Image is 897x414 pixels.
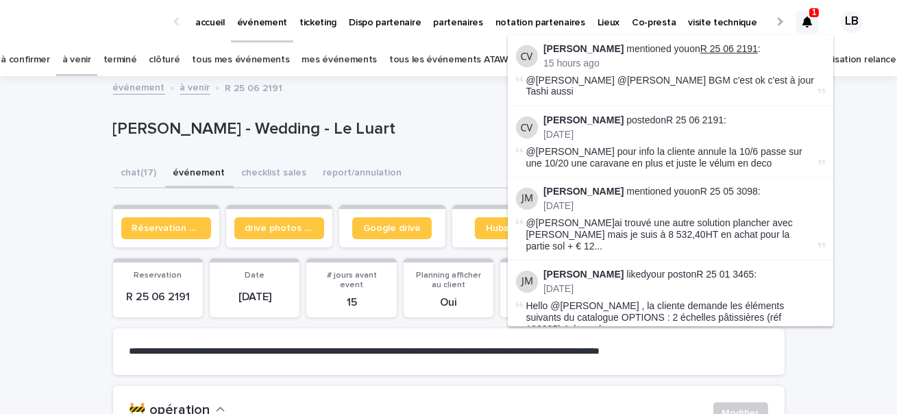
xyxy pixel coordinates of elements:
[516,188,538,210] img: Julia Majerus
[486,223,524,233] span: Hubspot
[812,8,817,17] p: 1
[315,296,388,309] p: 15
[543,186,825,197] p: mentioned you on :
[225,80,283,95] p: R 25 06 2191
[121,217,211,239] a: Réservation client
[134,271,182,280] span: Reservation
[516,271,538,293] img: Julia Majerus
[327,271,377,289] span: # jours avant event
[516,45,538,67] img: Cynthia Vitale
[218,291,291,304] p: [DATE]
[121,291,195,304] p: R 25 06 2191
[796,11,818,33] div: 1
[516,117,538,138] img: Cynthia Vitale
[526,217,815,252] span: @[PERSON_NAME]ai trouvé une autre solution plancher avec [PERSON_NAME] mais je suis à 8 532,40HT ...
[192,44,289,76] a: tous mes événements
[245,223,313,233] span: drive photos coordinateur
[27,8,160,36] img: Ls34BcGeRexTGTNfXpUC
[165,160,234,188] button: événement
[700,43,758,54] a: R 25 06 2191
[526,300,815,334] span: Hello @[PERSON_NAME] , la cliente demande les éléments suivants du catalogue OPTIONS : 2 échelles...
[543,58,825,69] p: 15 hours ago
[62,44,91,76] a: à venir
[113,79,165,95] a: événement
[841,11,863,33] div: LB
[113,119,678,139] p: [PERSON_NAME] - Wedding - Le Luart
[543,186,624,197] strong: [PERSON_NAME]
[132,223,200,233] span: Réservation client
[475,217,535,239] a: Hubspot
[543,43,825,55] p: mentioned you on :
[543,269,825,280] p: liked your post on R 25 01 3465 :
[180,79,210,95] a: à venir
[526,75,814,97] span: @[PERSON_NAME] @[PERSON_NAME] BGM c'est ok c'est à jour Tashi aussi
[352,217,432,239] a: Google drive
[245,271,265,280] span: Date
[543,269,624,280] strong: [PERSON_NAME]
[302,44,377,76] a: mes événements
[1,44,50,76] a: à confirmer
[149,44,180,76] a: clôturé
[389,44,513,76] a: tous les événements ATAWA
[113,160,165,188] button: chat (17)
[802,44,896,76] a: Médiatisation relance
[666,114,724,125] a: R 25 06 2191
[543,114,825,126] p: posted on :
[543,43,624,54] strong: [PERSON_NAME]
[543,200,825,212] p: [DATE]
[234,160,315,188] button: checklist sales
[234,217,324,239] a: drive photos coordinateur
[412,296,485,309] p: Oui
[700,186,758,197] a: R 25 05 3098
[543,129,825,141] p: [DATE]
[543,283,825,295] p: [DATE]
[363,223,421,233] span: Google drive
[543,114,624,125] strong: [PERSON_NAME]
[416,271,481,289] span: Planning afficher au client
[315,160,410,188] button: report/annulation
[103,44,137,76] a: terminé
[526,146,802,169] span: @[PERSON_NAME] pour info la cliente annule la 10/6 passe sur une 10/20 une caravane en plus et ju...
